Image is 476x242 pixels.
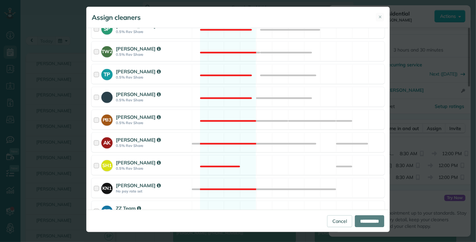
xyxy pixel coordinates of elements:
strong: 0.5% Rev Share [116,75,190,80]
strong: [PERSON_NAME] [116,114,161,120]
strong: ZZ Team [116,205,141,211]
strong: 0.5% Rev Share [116,121,190,125]
strong: 0.5% Rev Share [116,166,190,171]
strong: No pay rate set [116,189,190,193]
strong: SH1 [101,160,113,169]
strong: [PERSON_NAME] [116,91,161,97]
strong: 0.5% Rev Share [116,52,190,57]
strong: 0.5% Rev Share [116,143,190,148]
strong: [PERSON_NAME] [116,46,161,52]
strong: 0.5% Rev Share [116,29,190,34]
strong: [PERSON_NAME] [116,182,161,189]
a: Cancel [327,215,352,227]
h5: Assign cleaners [92,13,141,22]
strong: TW2 [101,46,113,55]
strong: [PERSON_NAME] [116,68,161,75]
strong: [PERSON_NAME] [116,159,161,166]
span: ✕ [378,14,382,20]
strong: SP [101,23,113,33]
strong: PB3 [101,115,113,123]
strong: 0.5% Rev Share [116,98,190,102]
strong: TP [101,69,113,78]
strong: [PERSON_NAME] [116,137,161,143]
strong: KN1 [101,183,113,192]
strong: AK [101,137,113,147]
strong: ZT [101,206,113,215]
